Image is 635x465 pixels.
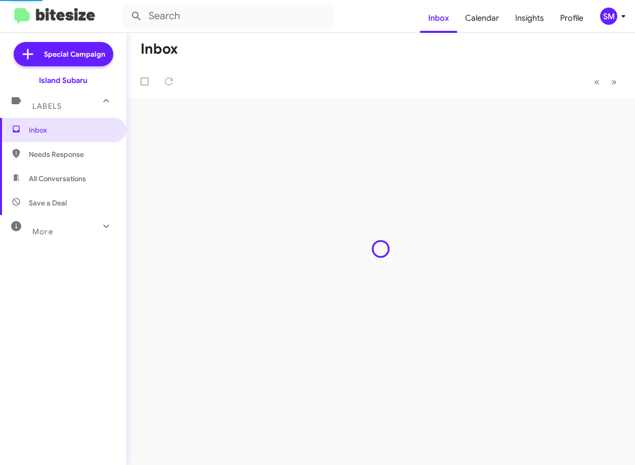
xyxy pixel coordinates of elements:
span: Save a Deal [29,198,67,208]
button: Previous [588,71,606,92]
span: » [611,75,617,88]
input: Search [122,4,335,28]
span: « [594,75,600,88]
span: Labels [32,102,62,111]
a: Insights [507,4,552,33]
a: Inbox [420,4,457,33]
nav: Page navigation example [588,71,623,92]
button: Next [605,71,623,92]
span: Inbox [29,125,115,135]
div: Island Subaru [39,75,87,86]
h1: Inbox [141,41,178,57]
button: SM [592,8,624,25]
a: Profile [552,4,592,33]
span: More [32,227,53,236]
span: Special Campaign [44,49,105,59]
div: SM [600,8,617,25]
a: Special Campaign [14,42,113,66]
span: Needs Response [29,149,115,159]
span: All Conversations [29,174,86,184]
a: Calendar [457,4,507,33]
